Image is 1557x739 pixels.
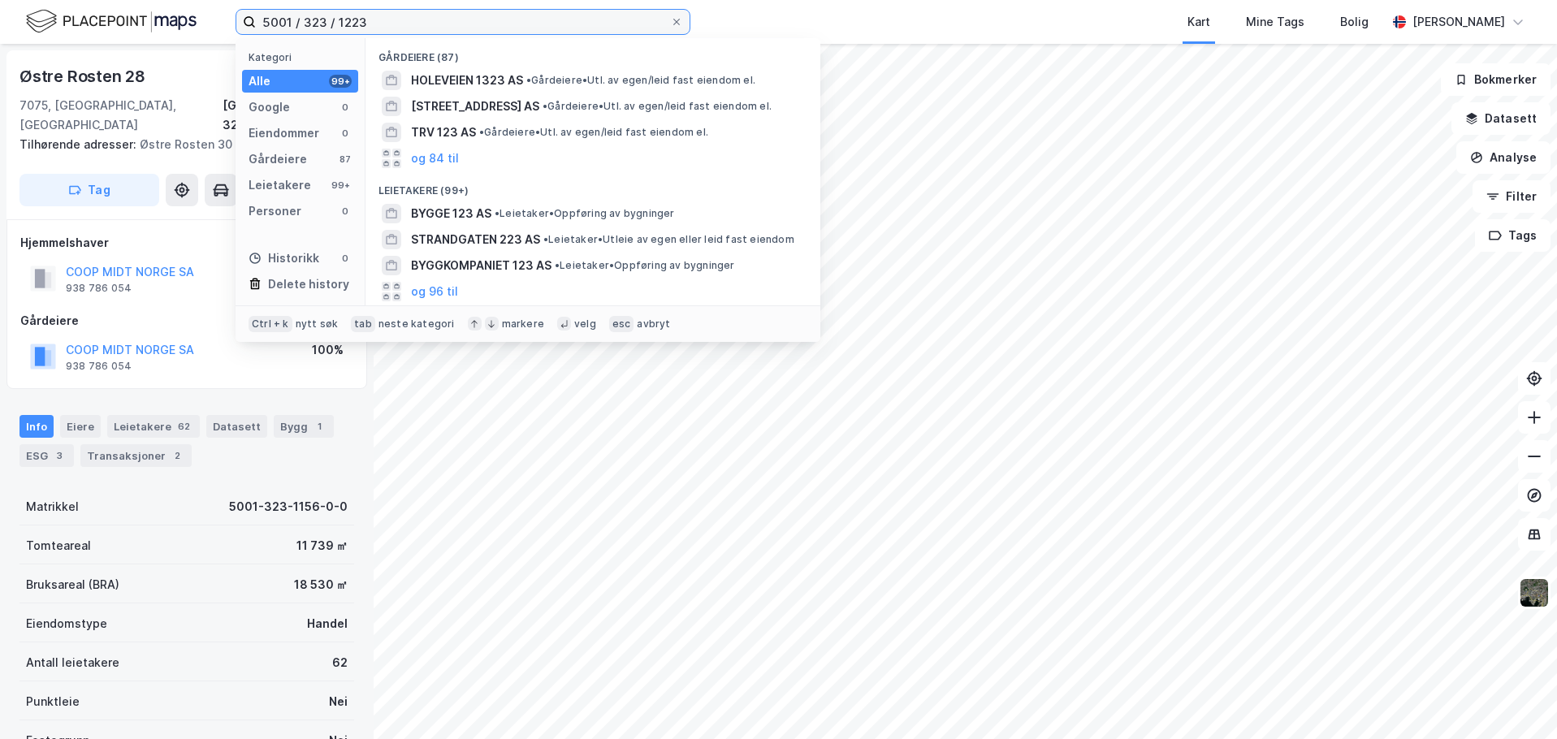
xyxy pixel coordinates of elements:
div: Handel [307,614,348,633]
div: 87 [339,153,352,166]
span: Leietaker • Utleie av egen eller leid fast eiendom [543,233,794,246]
div: Eiere [60,415,101,438]
span: Leietaker • Oppføring av bygninger [495,207,675,220]
div: Tomteareal [26,536,91,555]
span: Gårdeiere • Utl. av egen/leid fast eiendom el. [543,100,772,113]
div: [PERSON_NAME] [1412,12,1505,32]
div: Hjemmelshaver [20,233,353,253]
div: 11 739 ㎡ [296,536,348,555]
button: Tags [1475,219,1551,252]
div: ESG [19,444,74,467]
img: logo.f888ab2527a4732fd821a326f86c7f29.svg [26,7,197,36]
div: 2 [169,447,185,464]
div: nytt søk [296,318,339,331]
span: TRV 123 AS [411,123,476,142]
div: Punktleie [26,692,80,711]
div: 0 [339,252,352,265]
button: Tag [19,174,159,206]
input: Søk på adresse, matrikkel, gårdeiere, leietakere eller personer [256,10,670,34]
div: Delete history [268,274,349,294]
button: Bokmerker [1441,63,1551,96]
span: STRANDGATEN 223 AS [411,230,540,249]
div: velg [574,318,596,331]
span: • [543,233,548,245]
button: Filter [1473,180,1551,213]
div: Leietakere [249,175,311,195]
div: Bygg [274,415,334,438]
div: 100% [312,340,344,360]
div: Kategori [249,51,358,63]
span: • [479,126,484,138]
div: Antall leietakere [26,653,119,672]
div: Bolig [1340,12,1369,32]
div: Gårdeiere [249,149,307,169]
div: 0 [339,101,352,114]
div: [GEOGRAPHIC_DATA], 323/1156 [223,96,354,135]
span: • [495,207,500,219]
div: Datasett [206,415,267,438]
div: 5001-323-1156-0-0 [229,497,348,516]
div: Østre Rosten 30 [19,135,341,154]
div: 938 786 054 [66,360,132,373]
span: • [543,100,547,112]
div: Leietakere [107,415,200,438]
div: Alle [249,71,270,91]
img: 9k= [1519,577,1550,608]
div: neste kategori [378,318,455,331]
div: 0 [339,205,352,218]
div: 99+ [329,75,352,88]
span: [STREET_ADDRESS] AS [411,97,539,116]
div: Gårdeiere [20,311,353,331]
div: Ctrl + k [249,316,292,332]
button: og 96 til [411,282,458,301]
span: BYGGE 123 AS [411,204,491,223]
div: 18 530 ㎡ [294,575,348,594]
div: Historikk [249,248,319,268]
iframe: Chat Widget [1476,661,1557,739]
span: BYGGKOMPANIET 123 AS [411,256,551,275]
span: HOLEVEIEN 1323 AS [411,71,523,90]
div: Transaksjoner [80,444,192,467]
div: tab [351,316,375,332]
div: 99+ [329,179,352,192]
span: Tilhørende adresser: [19,137,140,151]
div: 3 [51,447,67,464]
span: • [526,74,531,86]
div: Info [19,415,54,438]
button: Analyse [1456,141,1551,174]
span: • [555,259,560,271]
div: 62 [332,653,348,672]
div: Bruksareal (BRA) [26,575,119,594]
div: 1 [311,418,327,434]
div: Personer [249,201,301,221]
div: 0 [339,127,352,140]
div: avbryt [637,318,670,331]
button: Datasett [1451,102,1551,135]
div: Nei [329,692,348,711]
div: Gårdeiere (87) [365,38,820,67]
div: 938 786 054 [66,282,132,295]
div: Eiendommer [249,123,319,143]
div: esc [609,316,634,332]
div: Kart [1187,12,1210,32]
div: Eiendomstype [26,614,107,633]
div: markere [502,318,544,331]
span: Gårdeiere • Utl. av egen/leid fast eiendom el. [479,126,708,139]
button: og 84 til [411,149,459,168]
span: Leietaker • Oppføring av bygninger [555,259,735,272]
div: Google [249,97,290,117]
div: Matrikkel [26,497,79,516]
div: Mine Tags [1246,12,1304,32]
div: 7075, [GEOGRAPHIC_DATA], [GEOGRAPHIC_DATA] [19,96,223,135]
span: Gårdeiere • Utl. av egen/leid fast eiendom el. [526,74,755,87]
div: 62 [175,418,193,434]
div: Østre Rosten 28 [19,63,149,89]
div: Leietakere (99+) [365,171,820,201]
